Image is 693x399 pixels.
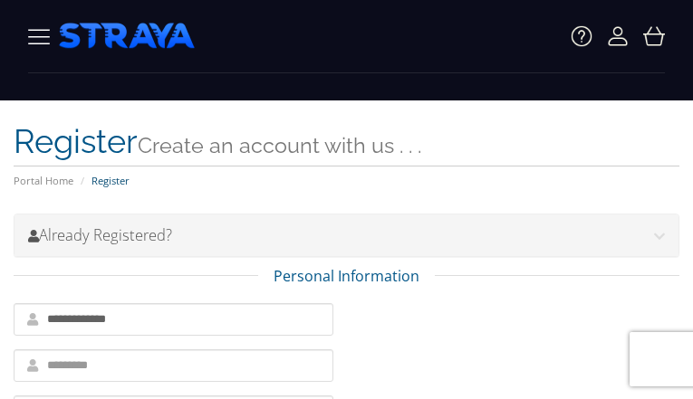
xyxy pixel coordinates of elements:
img: Straya Hosting [59,14,195,59]
h1: Register [14,119,679,166]
img: Straya Hosting [28,25,50,47]
small: Create an account with us . . . [138,133,421,157]
span: Personal Information [258,266,435,287]
img: Icon [607,25,629,47]
li: Register [76,174,130,188]
h3: Already Registered? [28,223,665,247]
img: Icon [571,25,592,47]
img: Icon [643,25,665,47]
a: Portal Home [14,174,73,187]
